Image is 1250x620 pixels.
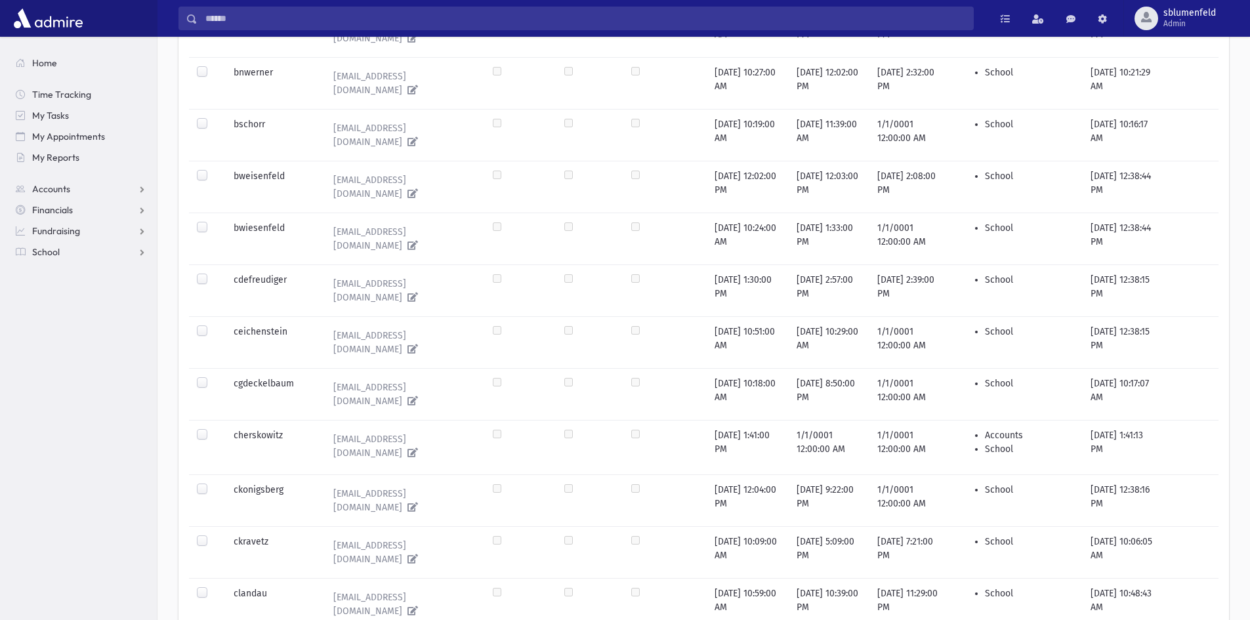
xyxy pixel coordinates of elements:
[789,474,869,526] td: [DATE] 9:22:00 PM
[707,213,788,264] td: [DATE] 10:24:00 AM
[226,474,315,526] td: ckonigsberg
[5,199,157,220] a: Financials
[5,147,157,168] a: My Reports
[1083,474,1163,526] td: [DATE] 12:38:16 PM
[707,161,788,213] td: [DATE] 12:02:00 PM
[869,264,951,316] td: [DATE] 2:39:00 PM
[5,220,157,241] a: Fundraising
[707,420,788,474] td: [DATE] 1:41:00 PM
[985,377,1074,390] li: School
[32,131,105,142] span: My Appointments
[1163,18,1216,29] span: Admin
[1083,526,1163,578] td: [DATE] 10:06:05 AM
[323,221,477,257] a: [EMAIL_ADDRESS][DOMAIN_NAME]
[869,368,951,420] td: 1/1/0001 12:00:00 AM
[226,420,315,474] td: cherskowitz
[789,57,869,109] td: [DATE] 12:02:00 PM
[985,587,1074,600] li: School
[226,109,315,161] td: bschorr
[323,325,477,360] a: [EMAIL_ADDRESS][DOMAIN_NAME]
[869,57,951,109] td: [DATE] 2:32:00 PM
[1083,368,1163,420] td: [DATE] 10:17:07 AM
[869,420,951,474] td: 1/1/0001 12:00:00 AM
[323,483,477,518] a: [EMAIL_ADDRESS][DOMAIN_NAME]
[323,535,477,570] a: [EMAIL_ADDRESS][DOMAIN_NAME]
[985,428,1074,442] li: Accounts
[323,428,477,464] a: [EMAIL_ADDRESS][DOMAIN_NAME]
[32,246,60,258] span: School
[985,535,1074,548] li: School
[5,84,157,105] a: Time Tracking
[869,526,951,578] td: [DATE] 7:21:00 PM
[985,117,1074,131] li: School
[1083,213,1163,264] td: [DATE] 12:38:44 PM
[1083,420,1163,474] td: [DATE] 1:41:13 PM
[226,57,315,109] td: bnwerner
[1083,264,1163,316] td: [DATE] 12:38:15 PM
[5,52,157,73] a: Home
[5,126,157,147] a: My Appointments
[5,105,157,126] a: My Tasks
[5,241,157,262] a: School
[32,152,79,163] span: My Reports
[789,213,869,264] td: [DATE] 1:33:00 PM
[323,273,477,308] a: [EMAIL_ADDRESS][DOMAIN_NAME]
[226,368,315,420] td: cgdeckelbaum
[1083,109,1163,161] td: [DATE] 10:16:17 AM
[32,225,80,237] span: Fundraising
[985,273,1074,287] li: School
[869,316,951,368] td: 1/1/0001 12:00:00 AM
[32,204,73,216] span: Financials
[985,483,1074,497] li: School
[789,161,869,213] td: [DATE] 12:03:00 PM
[226,316,315,368] td: ceichenstein
[789,316,869,368] td: [DATE] 10:29:00 AM
[707,264,788,316] td: [DATE] 1:30:00 PM
[198,7,973,30] input: Search
[5,178,157,199] a: Accounts
[1083,57,1163,109] td: [DATE] 10:21:29 AM
[869,474,951,526] td: 1/1/0001 12:00:00 AM
[1163,8,1216,18] span: sblumenfeld
[10,5,86,31] img: AdmirePro
[789,109,869,161] td: [DATE] 11:39:00 AM
[985,221,1074,235] li: School
[323,377,477,412] a: [EMAIL_ADDRESS][DOMAIN_NAME]
[789,420,869,474] td: 1/1/0001 12:00:00 AM
[323,66,477,101] a: [EMAIL_ADDRESS][DOMAIN_NAME]
[32,57,57,69] span: Home
[789,368,869,420] td: [DATE] 8:50:00 PM
[985,325,1074,339] li: School
[707,368,788,420] td: [DATE] 10:18:00 AM
[1083,316,1163,368] td: [DATE] 12:38:15 PM
[869,213,951,264] td: 1/1/0001 12:00:00 AM
[869,161,951,213] td: [DATE] 2:08:00 PM
[985,66,1074,79] li: School
[789,264,869,316] td: [DATE] 2:57:00 PM
[985,442,1074,456] li: School
[789,526,869,578] td: [DATE] 5:09:00 PM
[226,213,315,264] td: bwiesenfeld
[707,316,788,368] td: [DATE] 10:51:00 AM
[869,109,951,161] td: 1/1/0001 12:00:00 AM
[707,57,788,109] td: [DATE] 10:27:00 AM
[323,169,477,205] a: [EMAIL_ADDRESS][DOMAIN_NAME]
[707,109,788,161] td: [DATE] 10:19:00 AM
[226,264,315,316] td: cdefreudiger
[32,89,91,100] span: Time Tracking
[707,526,788,578] td: [DATE] 10:09:00 AM
[226,526,315,578] td: ckravetz
[707,474,788,526] td: [DATE] 12:04:00 PM
[226,161,315,213] td: bweisenfeld
[32,110,69,121] span: My Tasks
[1083,161,1163,213] td: [DATE] 12:38:44 PM
[985,169,1074,183] li: School
[32,183,70,195] span: Accounts
[323,117,477,153] a: [EMAIL_ADDRESS][DOMAIN_NAME]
